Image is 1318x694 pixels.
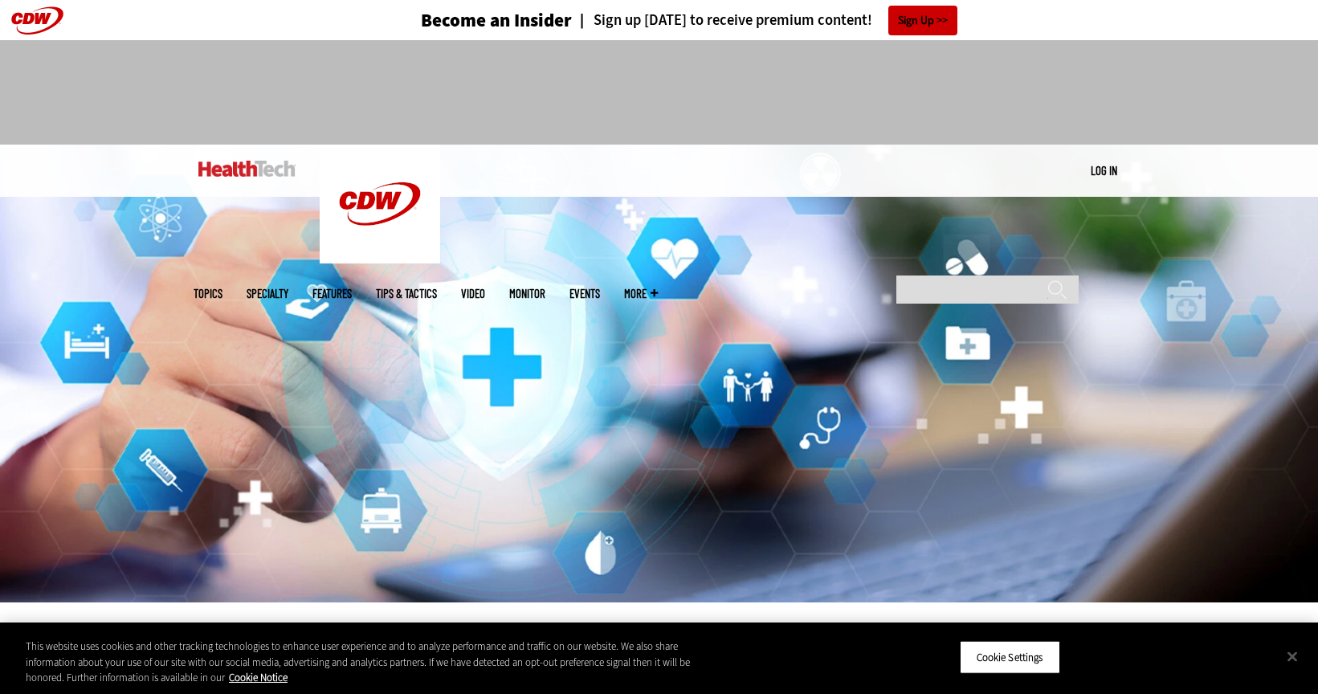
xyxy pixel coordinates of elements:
[361,11,572,30] a: Become an Insider
[320,251,440,267] a: CDW
[1091,162,1117,179] div: User menu
[247,288,288,300] span: Specialty
[320,145,440,263] img: Home
[367,56,952,129] iframe: advertisement
[421,11,572,30] h3: Become an Insider
[569,288,600,300] a: Events
[572,13,872,28] a: Sign up [DATE] to receive premium content!
[376,288,437,300] a: Tips & Tactics
[960,640,1060,674] button: Cookie Settings
[1091,163,1117,178] a: Log in
[461,288,485,300] a: Video
[509,288,545,300] a: MonITor
[194,288,222,300] span: Topics
[624,288,658,300] span: More
[198,161,296,177] img: Home
[1275,639,1310,674] button: Close
[312,288,352,300] a: Features
[229,671,288,684] a: More information about your privacy
[26,639,725,686] div: This website uses cookies and other tracking technologies to enhance user experience and to analy...
[888,6,957,35] a: Sign Up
